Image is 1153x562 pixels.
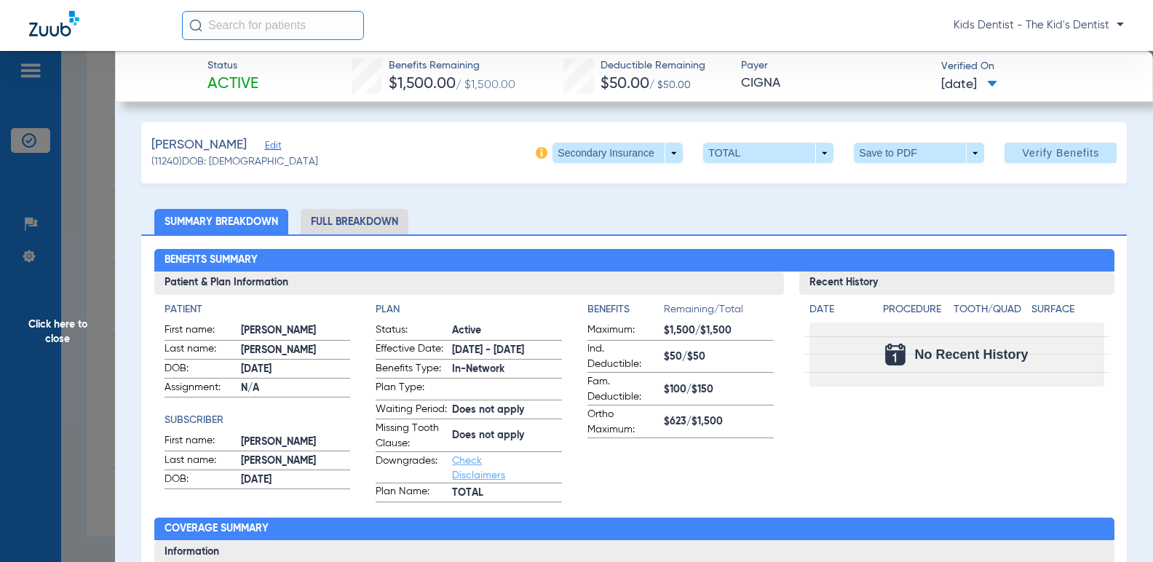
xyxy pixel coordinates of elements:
[376,484,447,502] span: Plan Name:
[452,486,562,501] span: TOTAL
[154,272,785,295] h3: Patient & Plan Information
[587,302,664,322] app-breakdown-title: Benefits
[452,362,562,377] span: In-Network
[452,343,562,358] span: [DATE] - [DATE]
[1022,147,1099,159] span: Verify Benefits
[301,209,408,234] li: Full Breakdown
[883,302,948,322] app-breakdown-title: Procedure
[954,18,1124,33] span: Kids Dentist - The Kid's Dentist
[154,209,288,234] li: Summary Breakdown
[207,74,258,95] span: Active
[799,272,1114,295] h3: Recent History
[1080,492,1153,562] iframe: Chat Widget
[376,454,447,483] span: Downgrades:
[29,11,79,36] img: Zuub Logo
[452,403,562,418] span: Does not apply
[601,58,705,74] span: Deductible Remaining
[664,302,774,322] span: Remaining/Total
[241,381,351,396] span: N/A
[741,58,929,74] span: Payer
[456,79,515,91] span: / $1,500.00
[165,413,351,428] h4: Subscriber
[376,421,447,451] span: Missing Tooth Clause:
[165,433,236,451] span: First name:
[914,347,1028,362] span: No Recent History
[809,302,871,317] h4: Date
[241,362,351,377] span: [DATE]
[587,407,659,438] span: Ortho Maximum:
[151,154,318,170] span: (11240) DOB: [DEMOGRAPHIC_DATA]
[376,341,447,359] span: Effective Date:
[741,74,929,92] span: CIGNA
[182,11,364,40] input: Search for patients
[165,302,351,317] h4: Patient
[241,343,351,358] span: [PERSON_NAME]
[885,344,906,365] img: Calendar
[954,302,1026,317] h4: Tooth/Quad
[189,19,202,32] img: Search Icon
[587,322,659,340] span: Maximum:
[376,380,447,400] span: Plan Type:
[587,302,664,317] h4: Benefits
[154,518,1114,541] h2: Coverage Summary
[649,80,691,90] span: / $50.00
[664,382,774,397] span: $100/$150
[536,147,547,159] img: info-icon
[376,302,562,317] h4: Plan
[941,76,997,94] span: [DATE]
[452,323,562,339] span: Active
[1031,302,1104,317] h4: Surface
[452,456,505,480] a: Check Disclaimers
[376,402,447,419] span: Waiting Period:
[703,143,833,163] button: TOTAL
[587,341,659,372] span: Ind. Deductible:
[376,322,447,340] span: Status:
[809,302,871,322] app-breakdown-title: Date
[664,349,774,365] span: $50/$50
[165,341,236,359] span: Last name:
[664,323,774,339] span: $1,500/$1,500
[165,380,236,397] span: Assignment:
[265,140,278,154] span: Edit
[165,361,236,379] span: DOB:
[241,454,351,469] span: [PERSON_NAME]
[552,143,683,163] button: Secondary Insurance
[389,58,515,74] span: Benefits Remaining
[883,302,948,317] h4: Procedure
[165,472,236,489] span: DOB:
[601,76,649,92] span: $50.00
[207,58,258,74] span: Status
[241,323,351,339] span: [PERSON_NAME]
[241,435,351,450] span: [PERSON_NAME]
[587,374,659,405] span: Fam. Deductible:
[389,76,456,92] span: $1,500.00
[151,136,247,154] span: [PERSON_NAME]
[154,249,1114,272] h2: Benefits Summary
[941,59,1129,74] span: Verified On
[954,302,1026,322] app-breakdown-title: Tooth/Quad
[376,361,447,379] span: Benefits Type:
[854,143,984,163] button: Save to PDF
[241,472,351,488] span: [DATE]
[1005,143,1117,163] button: Verify Benefits
[452,428,562,443] span: Does not apply
[165,322,236,340] span: First name:
[1031,302,1104,322] app-breakdown-title: Surface
[664,414,774,430] span: $623/$1,500
[165,453,236,470] span: Last name:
